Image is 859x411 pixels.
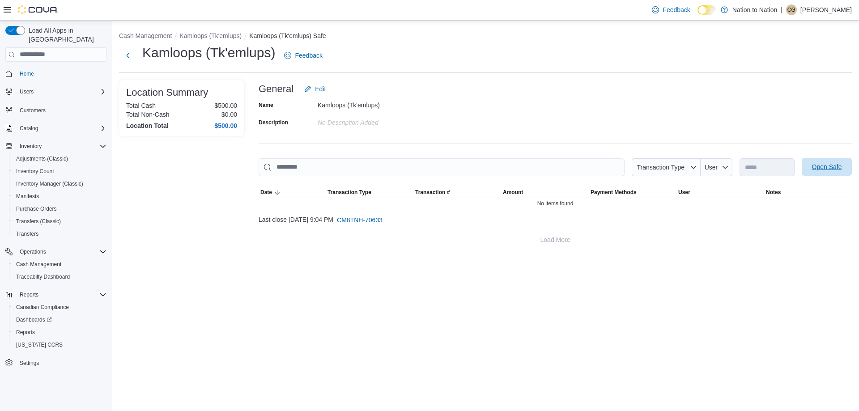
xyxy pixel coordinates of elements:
span: Canadian Compliance [16,304,69,311]
a: Feedback [281,47,326,64]
a: Customers [16,105,49,116]
span: Payment Methods [591,189,637,196]
a: Cash Management [13,259,65,270]
span: Manifests [16,193,39,200]
nav: Complex example [5,64,106,393]
span: User [678,189,690,196]
button: Amount [501,187,589,198]
div: Last close [DATE] 9:04 PM [259,211,852,229]
button: Inventory Count [9,165,110,178]
span: Transfers (Classic) [13,216,106,227]
span: No items found [537,200,574,207]
span: Home [16,68,106,79]
span: Load All Apps in [GEOGRAPHIC_DATA] [25,26,106,44]
a: Transfers (Classic) [13,216,64,227]
span: Reports [16,329,35,336]
span: CM8TNH-70633 [337,216,383,225]
span: Transfers [16,230,38,237]
h1: Kamloops (Tk'emlups) [142,44,275,62]
button: Inventory [2,140,110,153]
span: Washington CCRS [13,339,106,350]
a: [US_STATE] CCRS [13,339,66,350]
span: Notes [766,189,781,196]
input: This is a search bar. As you type, the results lower in the page will automatically filter. [259,158,625,176]
input: Dark Mode [697,5,716,15]
span: User [705,164,718,171]
a: Feedback [648,1,693,19]
span: Settings [16,357,106,369]
span: Purchase Orders [16,205,57,212]
button: Catalog [2,122,110,135]
span: Reports [16,289,106,300]
a: Reports [13,327,38,338]
span: Dashboards [13,314,106,325]
button: Reports [9,326,110,339]
a: Dashboards [9,314,110,326]
label: Name [259,102,273,109]
span: Catalog [16,123,106,134]
button: Users [16,86,37,97]
span: Operations [16,246,106,257]
span: Date [260,189,272,196]
button: Traceabilty Dashboard [9,271,110,283]
button: Inventory Manager (Classic) [9,178,110,190]
button: Notes [764,187,852,198]
span: Traceabilty Dashboard [16,273,70,280]
a: Canadian Compliance [13,302,72,313]
button: CM8TNH-70633 [333,211,386,229]
span: Catalog [20,125,38,132]
span: [US_STATE] CCRS [16,341,63,348]
button: Cash Management [9,258,110,271]
span: Purchase Orders [13,203,106,214]
button: Purchase Orders [9,203,110,215]
button: Users [2,85,110,98]
button: Payment Methods [589,187,676,198]
span: CG [787,4,795,15]
span: Customers [16,104,106,115]
button: Catalog [16,123,42,134]
button: Settings [2,356,110,369]
span: Customers [20,107,46,114]
h3: Location Summary [126,87,208,98]
img: Cova [18,5,58,14]
button: Date [259,187,326,198]
span: Open Safe [812,162,842,171]
a: Inventory Manager (Classic) [13,178,87,189]
h4: Location Total [126,122,169,129]
button: Home [2,67,110,80]
button: Operations [2,246,110,258]
button: Transaction # [413,187,501,198]
a: Traceabilty Dashboard [13,271,73,282]
span: Inventory Count [16,168,54,175]
span: Reports [20,291,38,298]
button: Kamloops (Tk'emlups) [179,32,242,39]
span: Inventory [20,143,42,150]
span: Users [20,88,34,95]
button: Next [119,47,137,64]
label: Description [259,119,288,126]
div: Kamloops (Tk'emlups) [318,98,438,109]
span: Transaction # [415,189,450,196]
button: Edit [301,80,329,98]
span: Adjustments (Classic) [16,155,68,162]
p: [PERSON_NAME] [800,4,852,15]
span: Feedback [663,5,690,14]
span: Inventory [16,141,106,152]
h4: $500.00 [214,122,237,129]
a: Manifests [13,191,43,202]
button: User [676,187,764,198]
button: Load More [259,231,852,249]
p: $500.00 [214,102,237,109]
button: User [701,158,732,176]
h3: General [259,84,293,94]
span: Transfers [13,229,106,239]
span: Transfers (Classic) [16,218,61,225]
span: Feedback [295,51,322,60]
div: Cam Gottfriedson [786,4,797,15]
button: Transaction Type [326,187,413,198]
button: Adjustments (Classic) [9,153,110,165]
span: Edit [315,85,326,93]
button: Transfers (Classic) [9,215,110,228]
div: No Description added [318,115,438,126]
